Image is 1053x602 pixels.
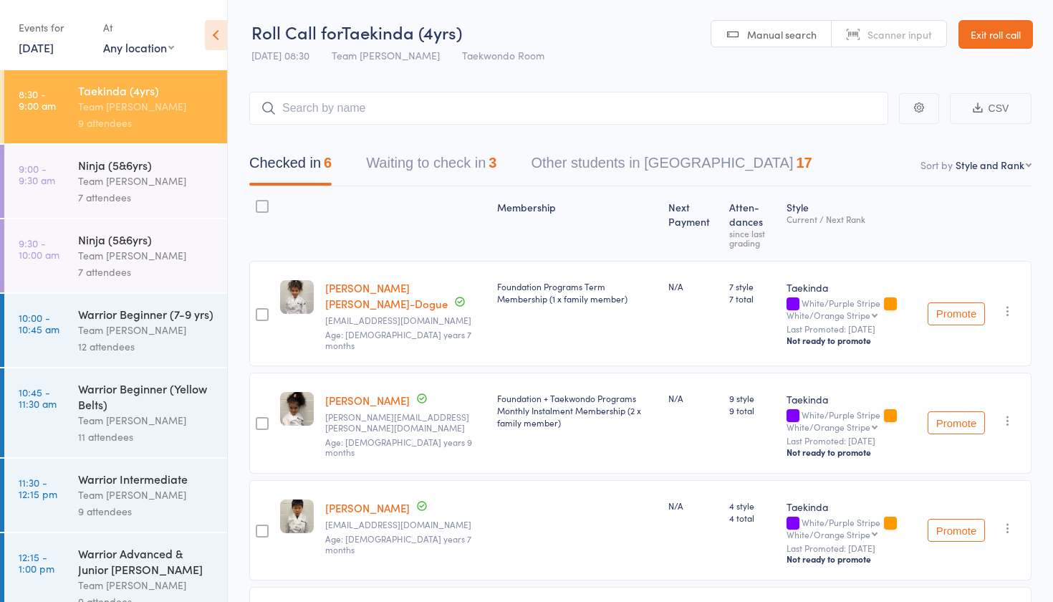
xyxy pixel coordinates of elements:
div: Style [781,193,922,254]
div: Not ready to promote [787,335,916,346]
span: Taekwondo Room [462,48,544,62]
div: Team [PERSON_NAME] [78,577,215,593]
div: Warrior Advanced & Junior [PERSON_NAME] [78,545,215,577]
div: Any location [103,39,174,55]
div: At [103,16,174,39]
time: 8:30 - 9:00 am [19,88,56,111]
div: Warrior Beginner (7-9 yrs) [78,306,215,322]
a: 9:30 -10:00 amNinja (5&6yrs)Team [PERSON_NAME]7 attendees [4,219,227,292]
div: Not ready to promote [787,446,916,458]
div: Team [PERSON_NAME] [78,487,215,503]
div: Team [PERSON_NAME] [78,322,215,338]
div: Ninja (5&6yrs) [78,157,215,173]
div: Foundation + Taekwondo Programs Monthly Instalment Membership (2 x family member) [497,392,656,429]
div: Team [PERSON_NAME] [78,247,215,264]
span: [DATE] 08:30 [251,48,309,62]
button: CSV [950,93,1032,124]
span: Age: [DEMOGRAPHIC_DATA] years 7 months [325,532,471,555]
div: Taekinda [787,392,916,406]
a: Exit roll call [958,20,1033,49]
div: 9 attendees [78,115,215,131]
a: 9:00 -9:30 amNinja (5&6yrs)Team [PERSON_NAME]7 attendees [4,145,227,218]
small: tunapie@hotmail.com [325,520,486,530]
img: image1732312467.png [280,392,314,426]
time: 9:30 - 10:00 am [19,237,59,260]
span: Team [PERSON_NAME] [332,48,440,62]
div: 3 [489,155,496,171]
img: image1747435516.png [280,280,314,314]
small: Last Promoted: [DATE] [787,436,916,446]
div: White/Orange Stripe [787,530,870,539]
div: Taekinda [787,500,916,514]
button: Promote [928,519,985,542]
time: 11:30 - 12:15 pm [19,477,57,500]
span: 9 total [729,404,775,416]
a: [PERSON_NAME] [325,500,410,515]
small: Last Promoted: [DATE] [787,543,916,553]
img: image1746226530.png [280,500,314,533]
div: 11 attendees [78,429,215,445]
input: Search by name [249,92,888,125]
time: 12:15 - 1:00 pm [19,551,54,574]
small: draganamihaila@live.com [325,315,486,325]
span: 9 style [729,392,775,404]
a: [PERSON_NAME] [325,393,410,408]
div: Next Payment [663,193,723,254]
span: Scanner input [867,27,932,42]
button: Waiting to check in3 [366,148,496,186]
div: Current / Next Rank [787,214,916,224]
div: Events for [19,16,89,39]
div: Warrior Intermediate [78,471,215,487]
small: Last Promoted: [DATE] [787,324,916,334]
span: Taekinda (4yrs) [342,20,462,44]
button: Other students in [GEOGRAPHIC_DATA]17 [531,148,812,186]
time: 10:45 - 11:30 am [19,386,57,409]
div: 12 attendees [78,338,215,355]
label: Sort by [920,158,953,172]
div: N/A [668,392,718,404]
span: Age: [DEMOGRAPHIC_DATA] years 7 months [325,328,471,350]
button: Promote [928,302,985,325]
div: Not ready to promote [787,553,916,565]
span: 4 style [729,500,775,512]
div: White/Orange Stripe [787,422,870,431]
div: Ninja (5&6yrs) [78,231,215,247]
div: Warrior Beginner (Yellow Belts) [78,381,215,412]
button: Checked in6 [249,148,332,186]
a: [DATE] [19,39,54,55]
div: N/A [668,280,718,292]
div: Team [PERSON_NAME] [78,173,215,189]
div: N/A [668,500,718,512]
time: 10:00 - 10:45 am [19,312,59,335]
div: 7 attendees [78,264,215,280]
span: Roll Call for [251,20,342,44]
div: 9 attendees [78,503,215,520]
div: Taekinda (4yrs) [78,82,215,98]
div: Taekinda [787,280,916,295]
div: White/Purple Stripe [787,517,916,539]
div: Foundation Programs Term Membership (1 x family member) [497,280,656,305]
div: Team [PERSON_NAME] [78,98,215,115]
small: Jason.khoury@nab.com.au [325,412,486,433]
span: 7 style [729,280,775,292]
span: 4 total [729,512,775,524]
button: Promote [928,411,985,434]
span: 7 total [729,292,775,305]
div: White/Orange Stripe [787,310,870,320]
div: 17 [796,155,812,171]
a: 10:45 -11:30 amWarrior Beginner (Yellow Belts)Team [PERSON_NAME]11 attendees [4,368,227,457]
a: 11:30 -12:15 pmWarrior IntermediateTeam [PERSON_NAME]9 attendees [4,459,227,532]
time: 9:00 - 9:30 am [19,163,55,186]
a: [PERSON_NAME] [PERSON_NAME]-Dogue [325,280,448,311]
a: 10:00 -10:45 amWarrior Beginner (7-9 yrs)Team [PERSON_NAME]12 attendees [4,294,227,367]
a: 8:30 -9:00 amTaekinda (4yrs)Team [PERSON_NAME]9 attendees [4,70,227,143]
div: White/Purple Stripe [787,298,916,320]
div: since last grading [729,229,775,247]
div: White/Purple Stripe [787,410,916,431]
span: Age: [DEMOGRAPHIC_DATA] years 9 months [325,436,472,458]
div: Atten­dances [723,193,781,254]
span: Manual search [747,27,817,42]
div: Membership [491,193,662,254]
div: Team [PERSON_NAME] [78,412,215,429]
div: 7 attendees [78,189,215,206]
